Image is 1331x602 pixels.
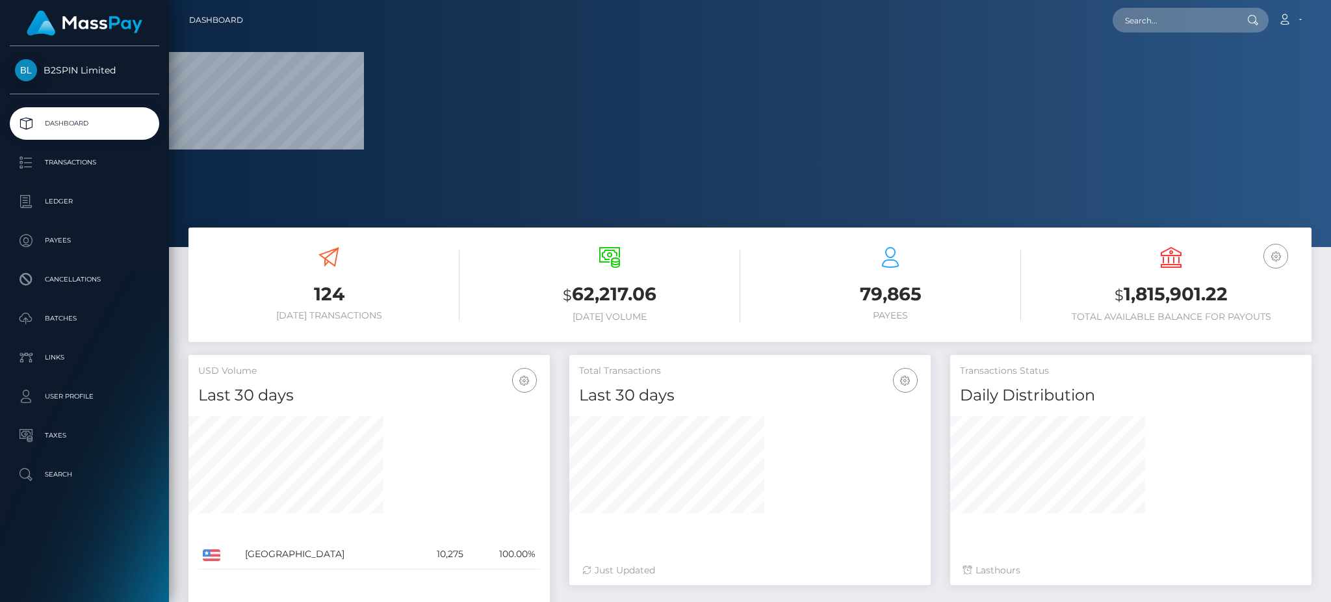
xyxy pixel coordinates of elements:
[479,311,740,322] h6: [DATE] Volume
[15,348,154,367] p: Links
[15,426,154,445] p: Taxes
[189,7,243,34] a: Dashboard
[15,309,154,328] p: Batches
[579,384,921,407] h4: Last 30 days
[960,365,1302,378] h5: Transactions Status
[15,153,154,172] p: Transactions
[198,310,459,321] h6: [DATE] Transactions
[10,263,159,296] a: Cancellations
[15,231,154,250] p: Payees
[760,310,1021,321] h6: Payees
[10,107,159,140] a: Dashboard
[10,224,159,257] a: Payees
[15,270,154,289] p: Cancellations
[582,564,918,577] div: Just Updated
[10,380,159,413] a: User Profile
[10,458,159,491] a: Search
[15,465,154,484] p: Search
[240,540,412,569] td: [GEOGRAPHIC_DATA]
[468,540,540,569] td: 100.00%
[960,384,1302,407] h4: Daily Distribution
[479,281,740,308] h3: 62,217.06
[10,64,159,76] span: B2SPIN Limited
[579,365,921,378] h5: Total Transactions
[27,10,142,36] img: MassPay Logo
[15,114,154,133] p: Dashboard
[15,387,154,406] p: User Profile
[198,281,459,307] h3: 124
[10,302,159,335] a: Batches
[10,146,159,179] a: Transactions
[1115,286,1124,304] small: $
[198,384,540,407] h4: Last 30 days
[1040,311,1302,322] h6: Total Available Balance for Payouts
[10,419,159,452] a: Taxes
[412,540,469,569] td: 10,275
[1113,8,1235,33] input: Search...
[10,185,159,218] a: Ledger
[760,281,1021,307] h3: 79,865
[10,341,159,374] a: Links
[15,59,37,81] img: B2SPIN Limited
[203,549,220,561] img: US.png
[15,192,154,211] p: Ledger
[563,286,572,304] small: $
[963,564,1299,577] div: Last hours
[198,365,540,378] h5: USD Volume
[1040,281,1302,308] h3: 1,815,901.22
